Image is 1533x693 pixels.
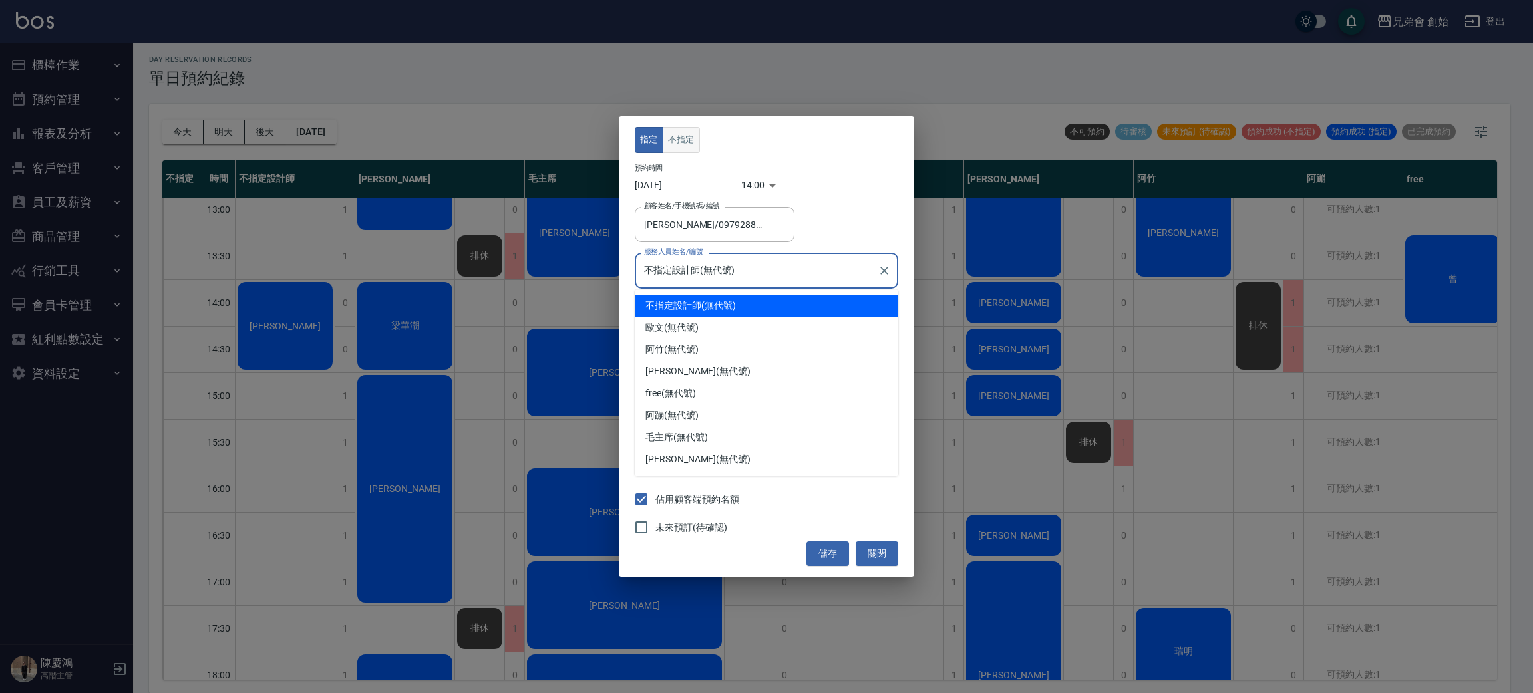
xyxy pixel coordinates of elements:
button: 不指定 [663,127,700,153]
div: (無代號) [635,426,898,448]
input: Choose date, selected date is 2025-08-16 [635,174,741,196]
div: (無代號) [635,404,898,426]
span: 歐文 [645,321,664,335]
label: 預約時間 [635,163,663,173]
div: (無代號) [635,339,898,360]
div: 14:00 [741,174,765,196]
div: (無代號) [635,360,898,382]
span: 阿蹦 [645,408,664,422]
div: (無代號) [635,382,898,404]
button: 關閉 [856,541,898,566]
span: 毛主席 [645,430,673,444]
span: 阿竹 [645,343,664,356]
button: 指定 [635,127,663,153]
label: 服務人員姓名/編號 [644,247,703,257]
span: 佔用顧客端預約名額 [655,493,739,507]
span: [PERSON_NAME] [645,364,716,378]
span: 不指定設計師 [645,299,701,313]
span: free [645,386,661,400]
span: 未來預訂(待確認) [655,521,727,535]
label: 顧客姓名/手機號碼/編號 [644,201,720,211]
div: (無代號) [635,317,898,339]
span: [PERSON_NAME] [645,452,716,466]
button: Clear [875,261,894,280]
button: 儲存 [806,541,849,566]
div: (無代號) [635,295,898,317]
div: (無代號) [635,448,898,470]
